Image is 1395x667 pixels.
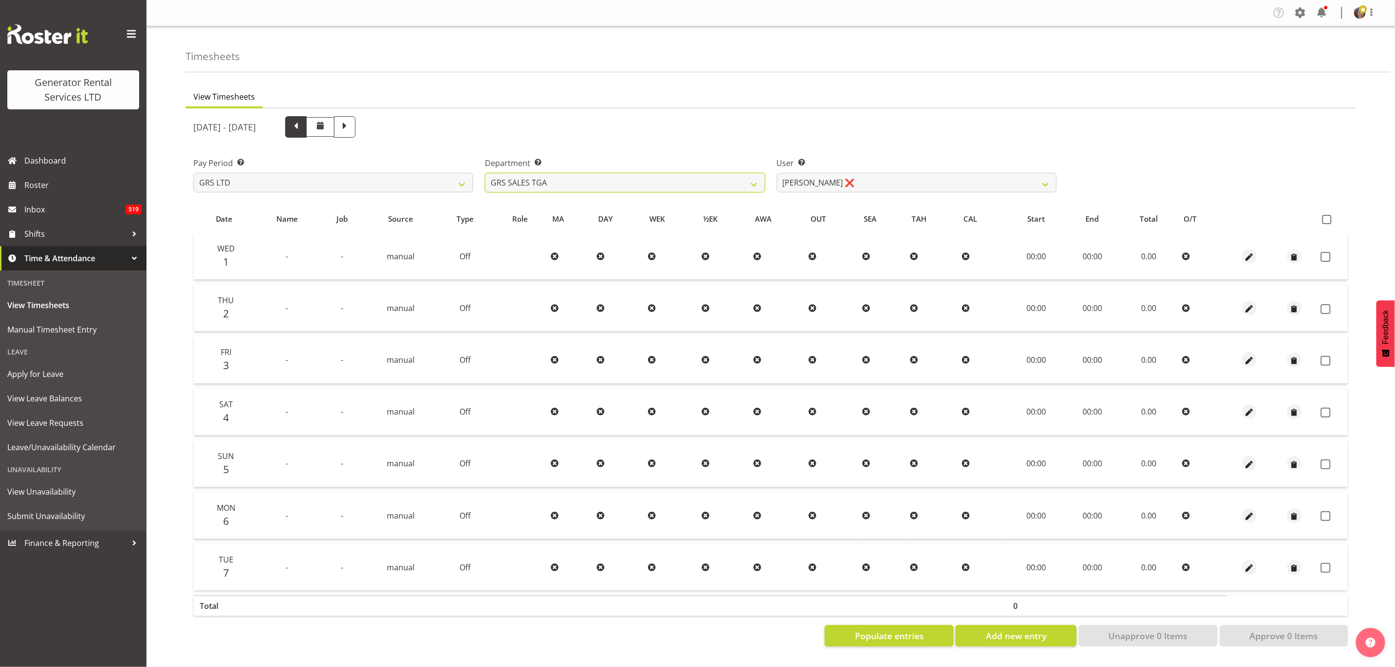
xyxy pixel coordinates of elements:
[437,440,493,487] td: Off
[912,213,926,225] span: TAH
[986,629,1046,642] span: Add new entry
[2,362,144,386] a: Apply for Leave
[855,629,924,642] span: Populate entries
[387,458,415,469] span: manual
[1249,629,1318,642] span: Approve 0 Items
[650,213,666,225] span: WEK
[1065,233,1120,280] td: 00:00
[2,504,144,528] a: Submit Unavailability
[1120,285,1178,332] td: 0.00
[387,562,415,573] span: manual
[1065,285,1120,332] td: 00:00
[703,213,718,225] span: ½EK
[1027,213,1045,225] span: Start
[1007,492,1065,539] td: 00:00
[24,227,127,241] span: Shifts
[219,399,233,410] span: Sat
[17,75,129,104] div: Generator Rental Services LTD
[186,51,240,62] h4: Timesheets
[2,435,144,459] a: Leave/Unavailability Calendar
[1086,213,1099,225] span: End
[223,514,229,528] span: 6
[2,342,144,362] div: Leave
[7,367,139,381] span: Apply for Leave
[1007,389,1065,436] td: 00:00
[341,251,343,262] span: -
[387,251,415,262] span: manual
[125,205,142,214] span: 519
[598,213,613,225] span: DAY
[1381,310,1390,344] span: Feedback
[286,406,289,417] span: -
[1120,336,1178,383] td: 0.00
[193,157,473,169] label: Pay Period
[437,544,493,590] td: Off
[276,213,298,225] span: Name
[2,386,144,411] a: View Leave Balances
[286,354,289,365] span: -
[24,251,127,266] span: Time & Attendance
[286,251,289,262] span: -
[221,347,231,357] span: Fri
[1007,595,1065,616] th: 0
[336,213,348,225] span: Job
[341,354,343,365] span: -
[1120,492,1178,539] td: 0.00
[286,510,289,521] span: -
[457,213,474,225] span: Type
[218,451,234,461] span: Sun
[1065,440,1120,487] td: 00:00
[387,406,415,417] span: manual
[1007,336,1065,383] td: 00:00
[341,510,343,521] span: -
[216,213,233,225] span: Date
[2,317,144,342] a: Manual Timesheet Entry
[437,389,493,436] td: Off
[963,213,977,225] span: CAL
[1184,213,1197,225] span: O/T
[7,509,139,523] span: Submit Unavailability
[552,213,564,225] span: MA
[217,502,235,513] span: Mon
[24,178,142,192] span: Roster
[437,233,493,280] td: Off
[1065,492,1120,539] td: 00:00
[825,625,954,646] button: Populate entries
[1007,440,1065,487] td: 00:00
[193,91,255,103] span: View Timesheets
[7,24,88,44] img: Rosterit website logo
[755,213,771,225] span: AWA
[286,562,289,573] span: -
[7,391,139,406] span: View Leave Balances
[1354,7,1366,19] img: katherine-lothianc04ae7ec56208e078627d80ad3866cf0.png
[2,293,144,317] a: View Timesheets
[2,479,144,504] a: View Unavailability
[1007,544,1065,590] td: 00:00
[24,202,125,217] span: Inbox
[387,510,415,521] span: manual
[1376,300,1395,367] button: Feedback - Show survey
[1120,440,1178,487] td: 0.00
[286,303,289,313] span: -
[223,411,229,424] span: 4
[2,273,144,293] div: Timesheet
[1120,233,1178,280] td: 0.00
[1065,544,1120,590] td: 00:00
[7,298,139,313] span: View Timesheets
[811,213,826,225] span: OUT
[223,462,229,476] span: 5
[387,303,415,313] span: manual
[2,459,144,479] div: Unavailability
[1007,233,1065,280] td: 00:00
[437,285,493,332] td: Off
[437,492,493,539] td: Off
[1140,213,1158,225] span: Total
[1220,625,1348,646] button: Approve 0 Items
[777,157,1057,169] label: User
[24,153,142,168] span: Dashboard
[223,307,229,320] span: 2
[388,213,413,225] span: Source
[1065,389,1120,436] td: 00:00
[223,566,229,580] span: 7
[437,336,493,383] td: Off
